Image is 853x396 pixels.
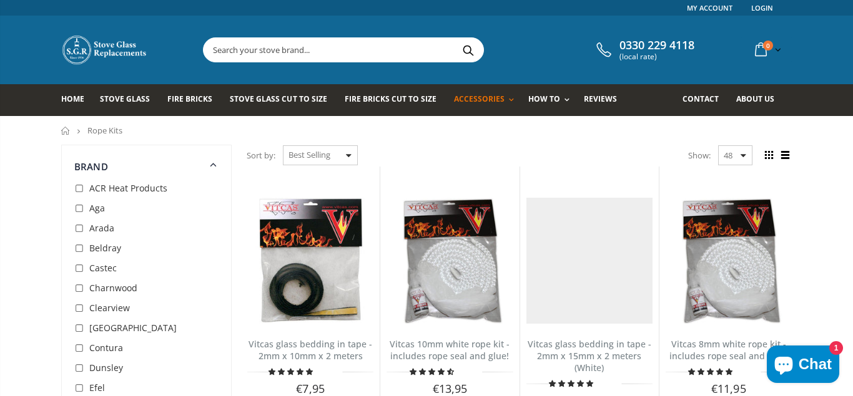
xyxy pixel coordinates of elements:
a: Vitcas glass bedding in tape - 2mm x 10mm x 2 meters [249,338,372,362]
span: Sort by: [247,145,275,167]
span: Brand [74,160,108,173]
span: ACR Heat Products [89,182,167,194]
span: Castec [89,262,117,274]
a: Vitcas 10mm white rope kit - includes rope seal and glue! [390,338,510,362]
span: Charnwood [89,282,137,294]
span: Grid view [762,148,776,162]
a: How To [528,84,576,116]
a: Stove Glass Cut To Size [230,84,336,116]
a: Fire Bricks [167,84,222,116]
img: Vitcas stove glass bedding in tape [247,198,373,324]
span: Arada [89,222,114,234]
span: Efel [89,382,105,394]
span: [GEOGRAPHIC_DATA] [89,322,177,334]
img: Stove Glass Replacement [61,34,149,65]
span: Reviews [584,94,617,104]
a: About us [736,84,784,116]
span: List view [778,148,792,162]
span: €11,95 [711,381,746,396]
a: Fire Bricks Cut To Size [345,84,446,116]
a: 0 [750,37,784,62]
span: Fire Bricks Cut To Size [345,94,436,104]
a: Contact [683,84,728,116]
a: Vitcas 8mm white rope kit - includes rope seal and glue! [669,338,788,362]
span: Home [61,94,84,104]
span: Fire Bricks [167,94,212,104]
span: €7,95 [296,381,324,396]
span: Rope Kits [87,125,122,136]
span: 4.90 stars [549,379,595,388]
span: Stove Glass [100,94,150,104]
button: Search [454,38,482,62]
span: Accessories [454,94,505,104]
a: Reviews [584,84,626,116]
span: Stove Glass Cut To Size [230,94,327,104]
span: About us [736,94,774,104]
span: 0330 229 4118 [619,39,694,52]
a: Vitcas glass bedding in tape - 2mm x 15mm x 2 meters (White) [528,338,651,374]
span: Beldray [89,242,121,254]
a: Home [61,84,94,116]
img: Vitcas white rope, glue and gloves kit 10mm [387,198,513,324]
a: 0330 229 4118 (local rate) [593,39,694,61]
span: 4.89 stars [688,367,734,376]
span: 0 [763,41,773,51]
span: Show: [688,145,711,165]
a: Stove Glass [100,84,159,116]
a: Home [61,127,71,135]
span: Dunsley [89,362,123,374]
inbox-online-store-chat: Shopify online store chat [763,345,843,386]
span: Contact [683,94,719,104]
a: Accessories [454,84,520,116]
span: 4.85 stars [269,367,315,376]
span: How To [528,94,560,104]
span: Clearview [89,302,130,314]
span: Contura [89,342,123,354]
span: Aga [89,202,105,214]
img: Vitcas white rope, glue and gloves kit 8mm [666,198,792,324]
input: Search your stove brand... [204,38,623,62]
span: (local rate) [619,52,694,61]
span: 4.66 stars [410,367,456,376]
span: €13,95 [433,381,468,396]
